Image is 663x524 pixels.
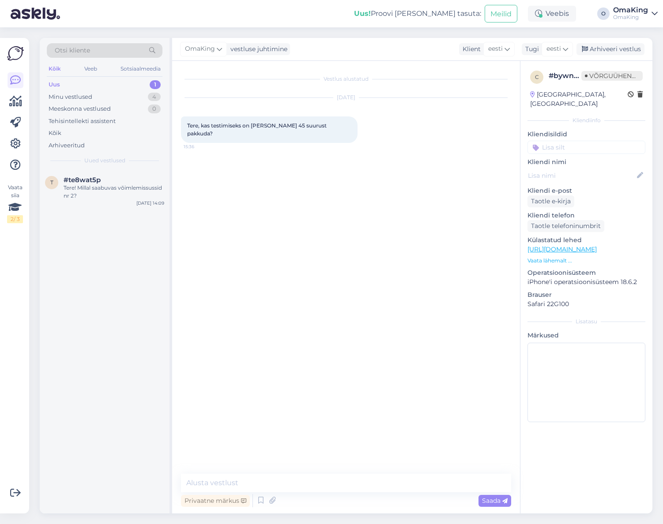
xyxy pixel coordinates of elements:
[527,187,572,195] font: Kliendi e-post
[535,74,539,80] font: c
[485,5,517,22] button: Meilid
[554,71,592,80] font: bywnaqwf
[49,117,116,124] font: Tehisintellekti assistent
[152,105,156,112] font: 0
[528,171,635,180] input: Lisa nimi
[49,81,60,88] font: Uus
[152,93,156,100] font: 4
[527,245,597,253] a: [URL][DOMAIN_NAME]
[49,105,111,112] font: Meeskonna vestlused
[49,93,92,100] font: Minu vestlused
[527,278,637,286] font: iPhone'i operatsioonisüsteem 18.6.2
[49,142,85,149] font: Arhiveeritud
[589,72,658,80] font: Võrguühenduseta
[185,497,239,505] font: Privaatne märkus
[546,45,561,52] font: eesti
[576,318,597,325] font: Lisatasu
[184,144,194,150] font: 15:36
[49,65,61,72] font: Kõik
[371,9,481,18] font: Proovi [PERSON_NAME] tasuta:
[14,216,20,222] font: / 3
[531,222,601,230] font: Taotle telefoninumbrit
[154,81,156,88] font: 1
[613,7,658,21] a: OmaKingOmaKing
[64,184,162,199] font: Tere! Millal saabuvas võimlemissussid nr 2?
[8,184,23,198] font: Vaata siia
[527,158,566,166] font: Kliendi nimi
[527,269,596,277] font: Operatsioonisüsteem
[187,122,328,137] font: Tere, kas testimiseks on [PERSON_NAME] 45 suurust pakkuda?
[549,71,554,80] font: #
[230,45,287,53] font: vestluse juhtimine
[337,94,355,101] font: [DATE]
[527,257,572,264] font: Vaata lähemalt ...
[530,90,606,108] font: [GEOGRAPHIC_DATA], [GEOGRAPHIC_DATA]
[527,211,575,219] font: Kliendi telefon
[527,300,569,308] font: Safari 22G100
[50,179,53,186] font: t
[463,45,481,53] font: Klient
[527,291,552,299] font: Brauser
[546,9,569,18] font: Veebis
[11,216,14,222] font: 2
[136,200,164,206] font: [DATE] 14:09
[527,236,582,244] font: Külastatud lehed
[613,14,639,20] font: OmaKing
[55,46,90,54] font: Otsi kliente
[531,197,571,205] font: Taotle e-kirja
[185,45,215,52] font: OmaKing
[324,75,369,82] font: Vestlus alustatud
[354,9,371,18] font: Uus!
[490,10,512,18] font: Meilid
[49,129,61,136] font: Kõik
[527,130,567,138] font: Kliendisildid
[573,117,601,124] font: Kliendiinfo
[84,65,97,72] font: Veeb
[527,141,645,154] input: Lisa silt
[590,45,641,53] font: Arhiveeri vestlus
[488,45,503,52] font: eesti
[121,65,161,72] font: Sotsiaalmeedia
[84,157,125,164] font: Uued vestlused
[7,45,24,62] img: Askly logo
[64,176,101,184] font: #te8wat5p
[482,497,501,505] font: Saada
[527,331,559,339] font: Märkused
[601,10,606,17] font: O
[613,6,648,14] font: OmaKing
[525,45,539,53] font: Tugi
